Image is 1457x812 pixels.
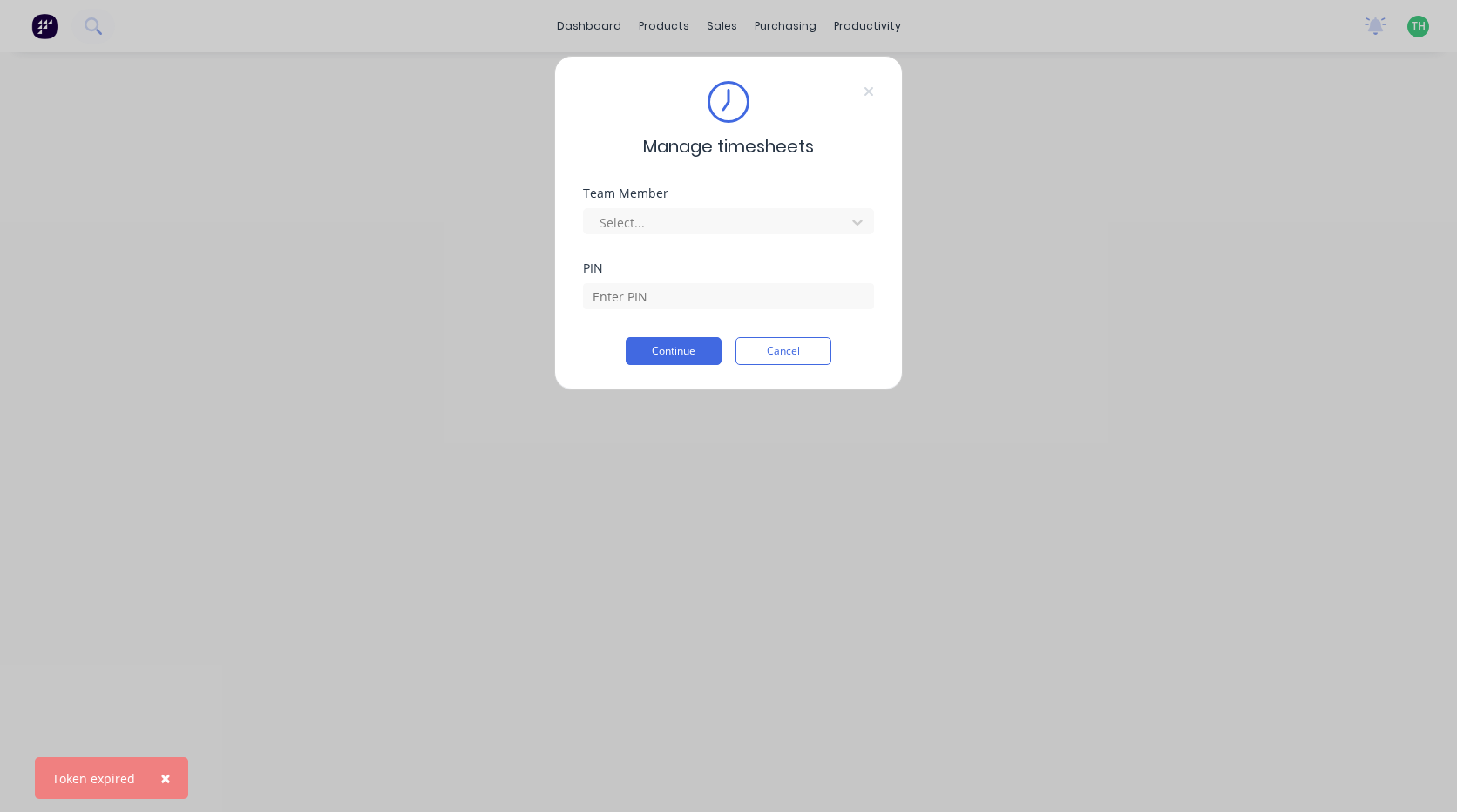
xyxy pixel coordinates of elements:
button: Close [143,757,188,799]
div: PIN [583,262,874,274]
div: Token expired [52,769,135,788]
span: × [160,766,171,790]
button: Continue [626,337,722,365]
input: Enter PIN [583,283,874,309]
span: Manage timesheets [643,133,814,159]
button: Cancel [735,337,831,365]
div: Team Member [583,187,874,200]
